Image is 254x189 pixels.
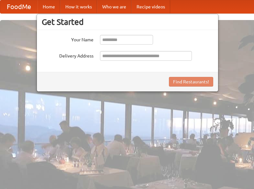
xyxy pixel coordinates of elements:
[42,35,94,43] label: Your Name
[0,0,38,13] a: FoodMe
[38,0,60,13] a: Home
[42,51,94,59] label: Delivery Address
[97,0,131,13] a: Who we are
[169,77,213,87] button: Find Restaurants!
[60,0,97,13] a: How it works
[131,0,170,13] a: Recipe videos
[42,17,213,27] h3: Get Started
